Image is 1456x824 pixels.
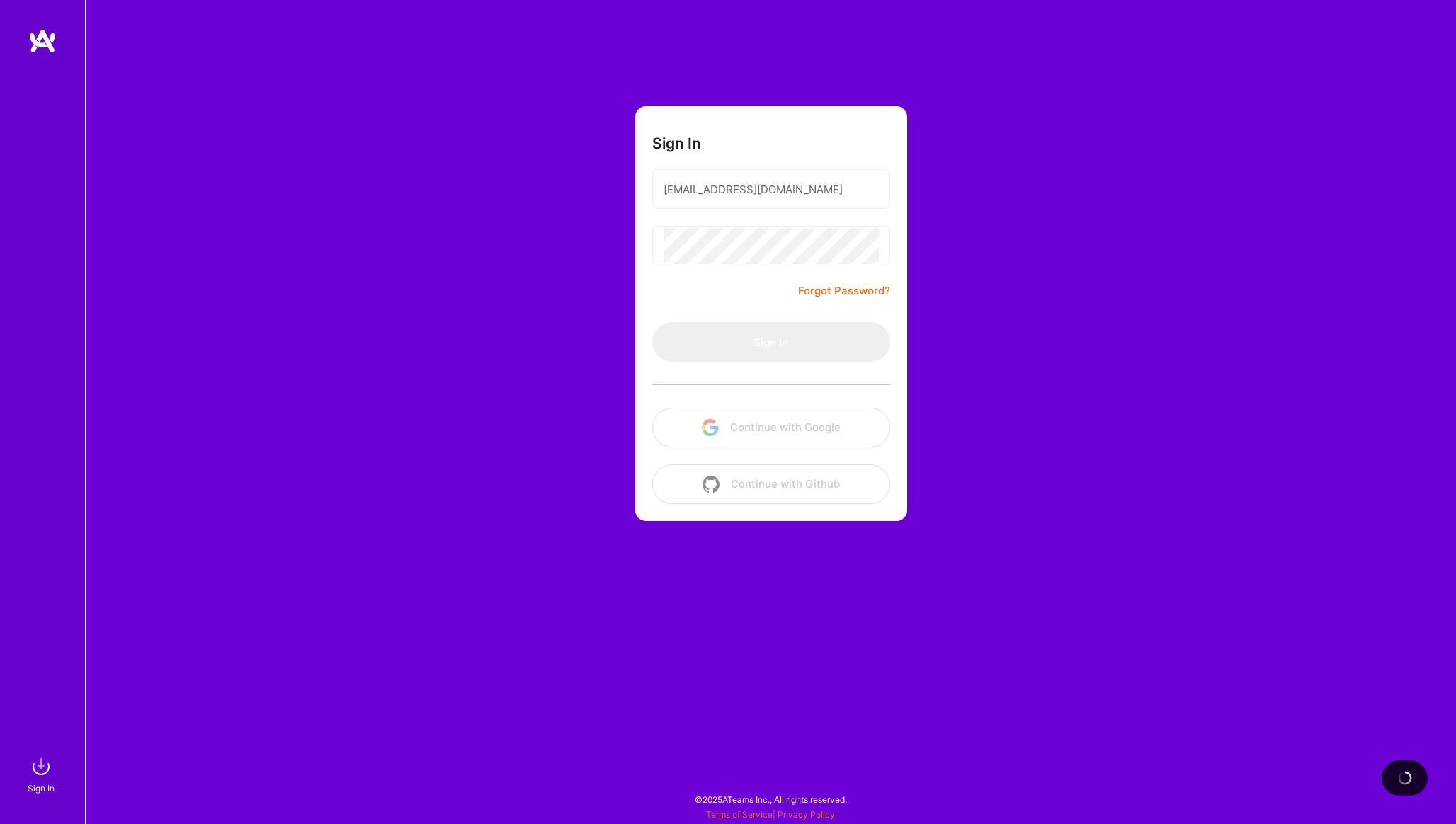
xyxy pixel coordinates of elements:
[30,753,55,796] a: sign inSign In
[702,419,719,436] img: icon
[798,282,890,299] a: Forgot Password?
[27,753,55,781] img: sign in
[652,408,890,447] button: Continue with Google
[652,135,701,152] h3: Sign In
[85,782,1456,817] div: © 2025 ATeams Inc., All rights reserved.
[664,171,879,207] input: Email...
[652,322,890,362] button: Sign In
[706,809,773,820] a: Terms of Service
[703,476,720,493] img: icon
[778,809,835,820] a: Privacy Policy
[28,28,57,54] img: logo
[28,781,55,796] div: Sign In
[652,464,890,504] button: Continue with Github
[706,809,835,820] span: |
[1395,768,1415,788] img: loading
